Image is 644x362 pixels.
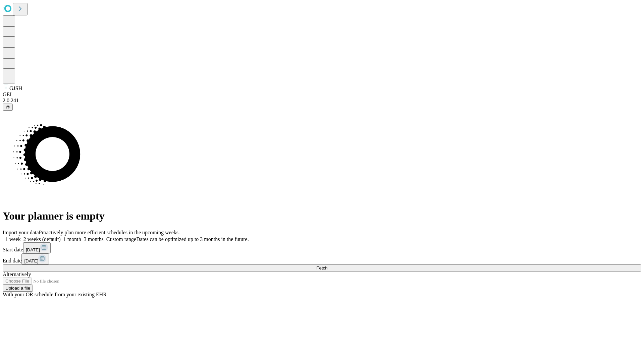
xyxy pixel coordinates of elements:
span: GJSH [9,85,22,91]
span: 2 weeks (default) [23,236,61,242]
button: Fetch [3,264,641,271]
span: Import your data [3,230,39,235]
span: Proactively plan more efficient schedules in the upcoming weeks. [39,230,180,235]
button: [DATE] [21,253,49,264]
span: With your OR schedule from your existing EHR [3,292,107,297]
h1: Your planner is empty [3,210,641,222]
div: 2.0.241 [3,98,641,104]
span: Dates can be optimized up to 3 months in the future. [136,236,249,242]
span: Alternatively [3,271,31,277]
div: End date [3,253,641,264]
span: 3 months [84,236,104,242]
div: Start date [3,242,641,253]
button: @ [3,104,13,111]
span: 1 week [5,236,21,242]
span: [DATE] [26,247,40,252]
span: 1 month [63,236,81,242]
span: Fetch [316,265,327,270]
button: [DATE] [23,242,51,253]
span: Custom range [106,236,136,242]
div: GEI [3,92,641,98]
button: Upload a file [3,285,33,292]
span: @ [5,105,10,110]
span: [DATE] [24,258,38,263]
